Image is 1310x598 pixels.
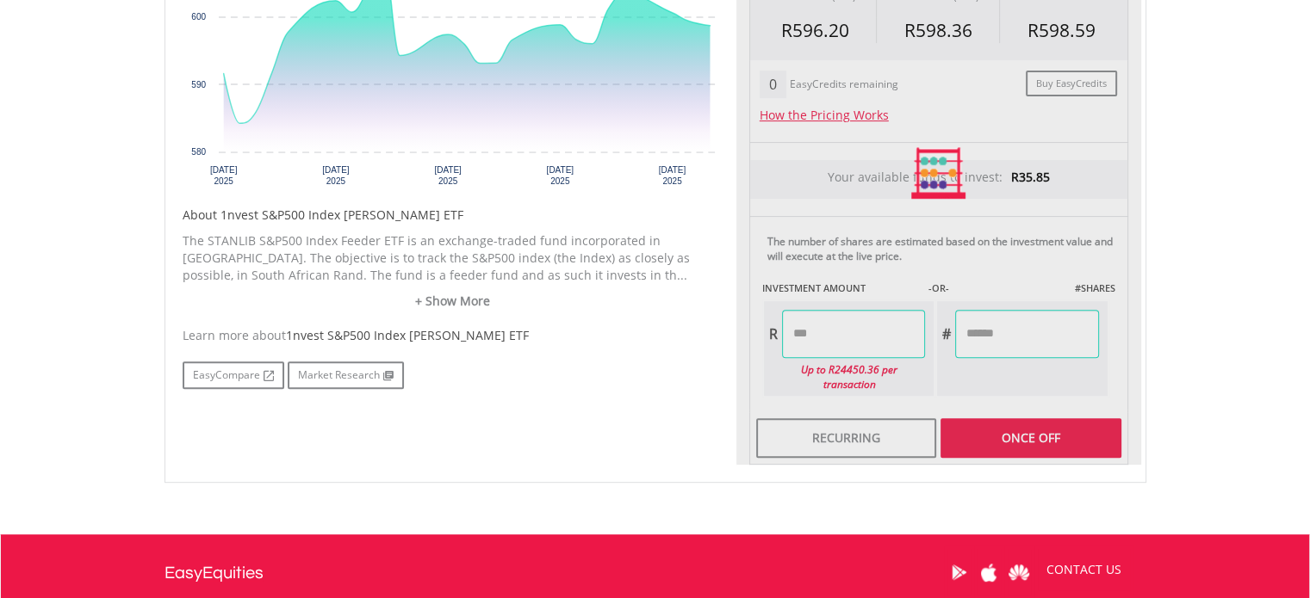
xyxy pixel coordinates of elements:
[183,207,723,224] h5: About 1nvest S&P500 Index [PERSON_NAME] ETF
[434,165,462,186] text: [DATE] 2025
[286,327,529,343] span: 1nvest S&P500 Index [PERSON_NAME] ETF
[658,165,686,186] text: [DATE] 2025
[183,293,723,310] a: + Show More
[322,165,350,186] text: [DATE] 2025
[183,327,723,344] div: Learn more about
[1034,546,1133,594] a: CONTACT US
[183,361,284,389] a: EasyCompare
[183,232,723,284] p: The STANLIB S&P500 Index Feeder ETF is an exchange-traded fund incorporated in [GEOGRAPHIC_DATA]....
[546,165,574,186] text: [DATE] 2025
[191,80,206,89] text: 590
[191,147,206,157] text: 580
[288,361,404,389] a: Market Research
[209,165,237,186] text: [DATE] 2025
[191,12,206,22] text: 600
